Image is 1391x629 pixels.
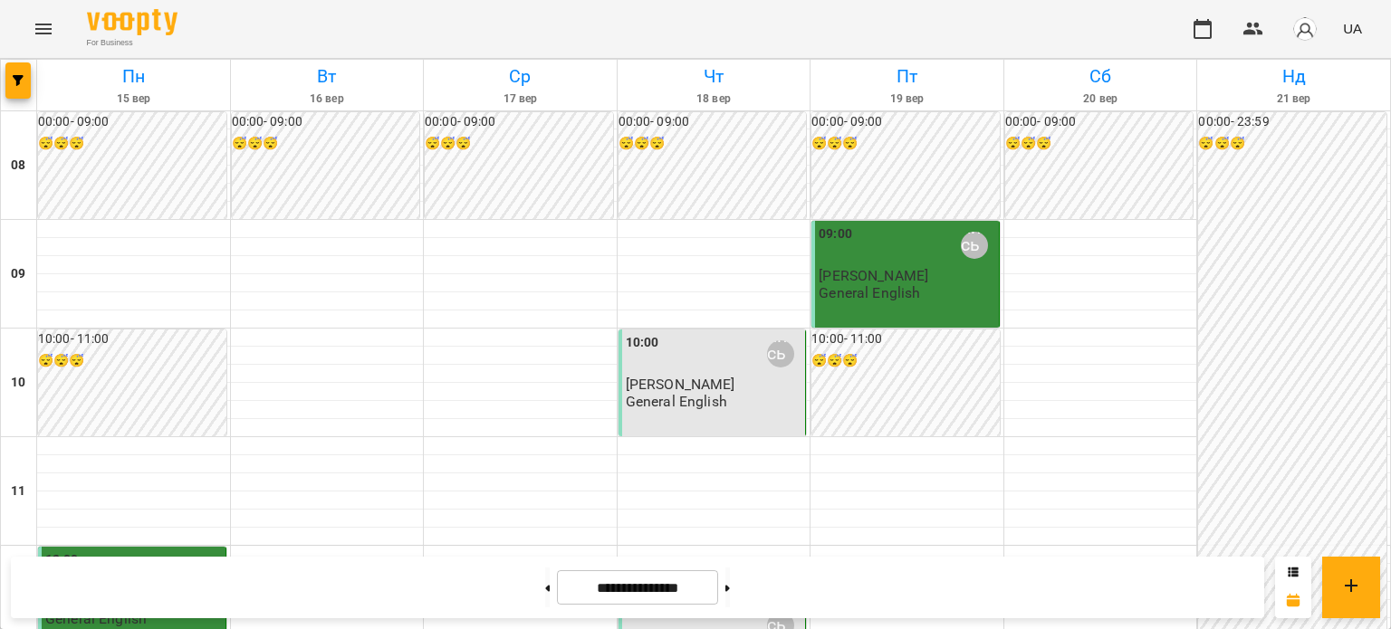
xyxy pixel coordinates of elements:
[22,7,65,51] button: Menu
[425,112,613,132] h6: 00:00 - 09:00
[1200,62,1387,91] h6: Нд
[38,351,226,371] h6: 😴😴😴
[813,91,1001,108] h6: 19 вер
[1007,91,1194,108] h6: 20 вер
[811,112,1000,132] h6: 00:00 - 09:00
[619,134,807,154] h6: 😴😴😴
[87,9,177,35] img: Voopty Logo
[232,112,420,132] h6: 00:00 - 09:00
[1343,19,1362,38] span: UA
[1292,16,1318,42] img: avatar_s.png
[1198,112,1386,132] h6: 00:00 - 23:59
[619,112,807,132] h6: 00:00 - 09:00
[234,91,421,108] h6: 16 вер
[40,91,227,108] h6: 15 вер
[767,340,794,367] div: Підвишинська Валерія
[626,376,735,393] span: [PERSON_NAME]
[811,351,1000,371] h6: 😴😴😴
[38,134,226,154] h6: 😴😴😴
[1005,112,1194,132] h6: 00:00 - 09:00
[425,134,613,154] h6: 😴😴😴
[1198,134,1386,154] h6: 😴😴😴
[961,232,988,259] div: Підвишинська Валерія
[1005,134,1194,154] h6: 😴😴😴
[11,481,25,501] h6: 11
[40,62,227,91] h6: Пн
[819,285,920,300] p: General English
[427,62,614,91] h6: Ср
[1200,91,1387,108] h6: 21 вер
[1007,62,1194,91] h6: Сб
[11,373,25,393] h6: 10
[620,62,808,91] h6: Чт
[626,333,659,353] label: 10:00
[234,62,421,91] h6: Вт
[11,264,25,284] h6: 09
[11,156,25,176] h6: 08
[813,62,1001,91] h6: Пт
[819,267,928,284] span: [PERSON_NAME]
[819,224,852,244] label: 09:00
[1336,12,1369,45] button: UA
[427,91,614,108] h6: 17 вер
[38,329,226,349] h6: 10:00 - 11:00
[620,91,808,108] h6: 18 вер
[87,37,177,49] span: For Business
[232,134,420,154] h6: 😴😴😴
[811,134,1000,154] h6: 😴😴😴
[38,112,226,132] h6: 00:00 - 09:00
[626,394,727,409] p: General English
[811,329,1000,349] h6: 10:00 - 11:00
